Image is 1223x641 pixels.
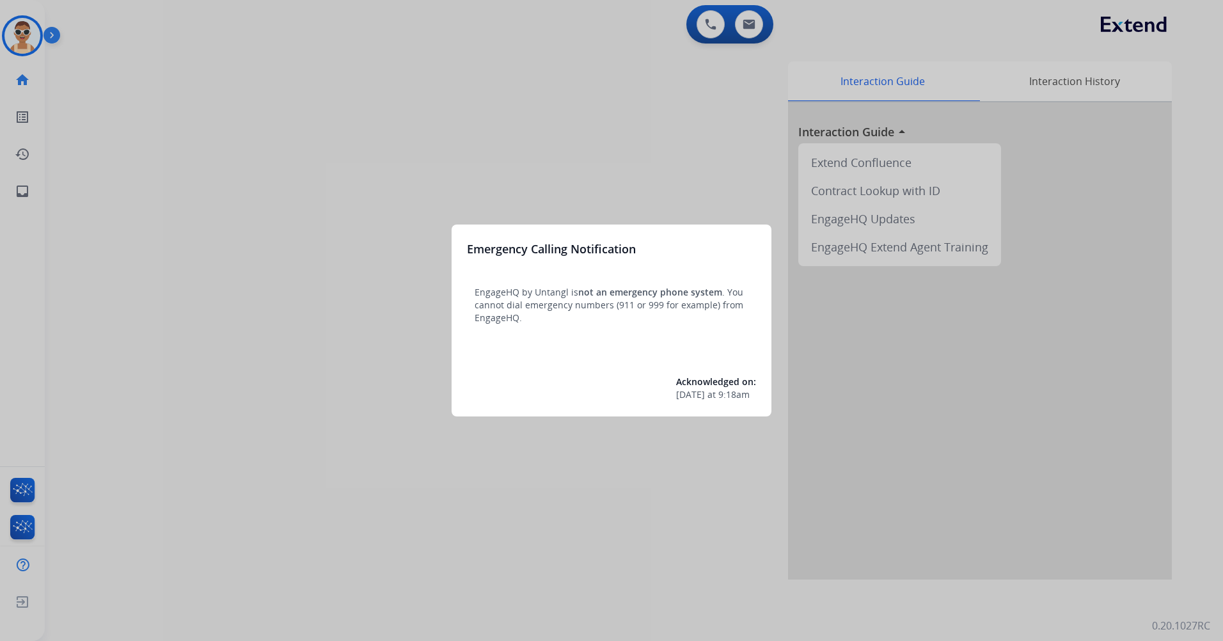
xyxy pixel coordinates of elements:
div: at [676,388,756,401]
span: Acknowledged on: [676,376,756,388]
p: EngageHQ by Untangl is . You cannot dial emergency numbers (911 or 999 for example) from EngageHQ. [475,286,748,324]
span: not an emergency phone system [578,286,722,298]
span: 9:18am [718,388,750,401]
p: 0.20.1027RC [1152,618,1210,633]
h3: Emergency Calling Notification [467,240,636,258]
span: [DATE] [676,388,705,401]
